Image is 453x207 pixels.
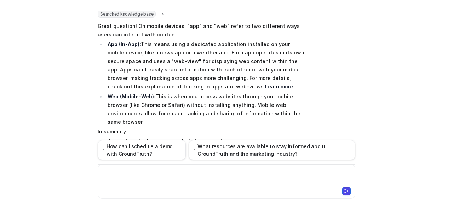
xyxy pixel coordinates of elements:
[108,92,305,126] p: This is when you access websites through your mobile browser (like Chrome or Safari) without inst...
[98,11,156,18] span: Searched knowledge base
[105,137,305,146] li: Apps = installed programs with their own environment.
[108,40,305,91] p: This means using a dedicated application installed on your mobile device, like a news app or a we...
[108,41,141,47] strong: App (In-App):
[189,140,355,160] button: What resources are available to stay informed about GroundTruth and the marketing industry?
[98,22,305,39] p: Great question! On mobile devices, "app" and "web" refer to two different ways users can interact...
[98,127,305,136] p: In summary:
[108,93,155,99] strong: Web (Mobile-Web):
[265,84,293,90] a: Learn more
[98,140,186,160] button: How can I schedule a demo with GroundTruth?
